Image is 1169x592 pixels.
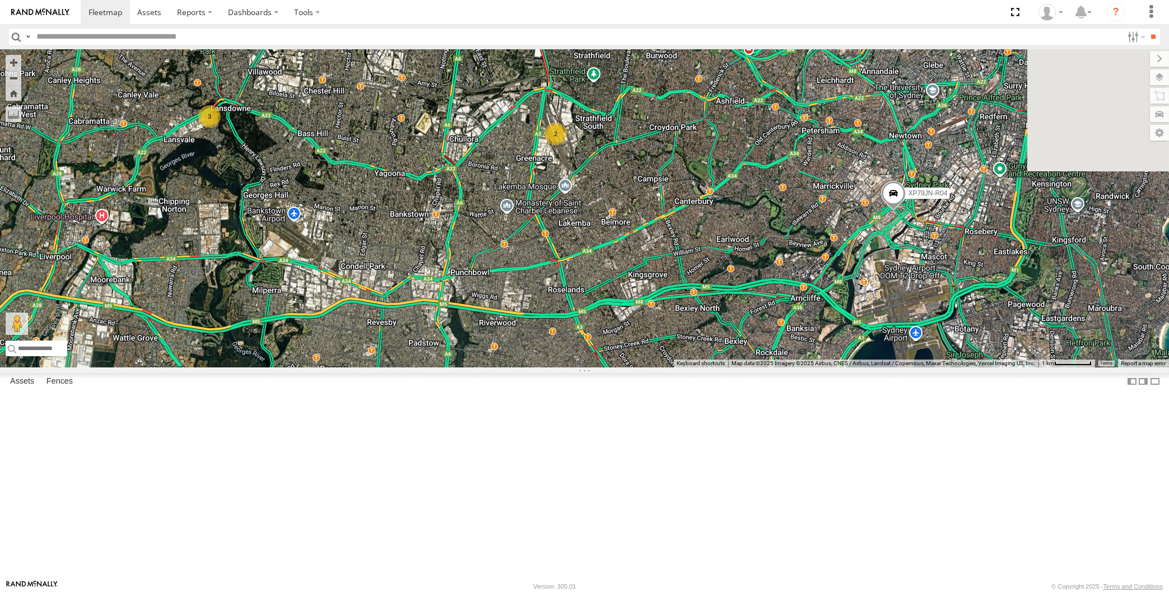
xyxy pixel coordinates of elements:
label: Dock Summary Table to the Left [1126,373,1138,389]
label: Dock Summary Table to the Right [1138,373,1149,389]
label: Map Settings [1150,125,1169,141]
button: Drag Pegman onto the map to open Street View [6,313,28,335]
span: Map data ©2025 Imagery ©2025 Airbus, CNES / Airbus, Landsat / Copernicus, Maxar Technologies, Vex... [732,360,1035,366]
div: 3 [198,105,221,128]
button: Zoom out [6,70,21,86]
div: © Copyright 2025 - [1051,583,1163,590]
i: ? [1107,3,1125,21]
button: Keyboard shortcuts [677,360,725,367]
a: Terms and Conditions [1103,583,1163,590]
span: 1 km [1042,360,1054,366]
div: 2 [544,123,567,145]
label: Measure [6,106,21,122]
label: Search Query [24,29,32,45]
a: Report a map error [1121,360,1166,366]
button: Map Scale: 1 km per 63 pixels [1038,360,1095,367]
a: Terms [1101,361,1112,366]
div: Quang MAC [1035,4,1067,21]
label: Hide Summary Table [1149,373,1161,389]
span: XP79JN-R04 [908,189,947,197]
img: rand-logo.svg [11,8,69,16]
label: Search Filter Options [1123,29,1147,45]
button: Zoom in [6,55,21,70]
div: Version: 305.01 [533,583,576,590]
a: Visit our Website [6,581,58,592]
label: Assets [4,374,40,389]
button: Zoom Home [6,86,21,101]
label: Fences [41,374,78,389]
